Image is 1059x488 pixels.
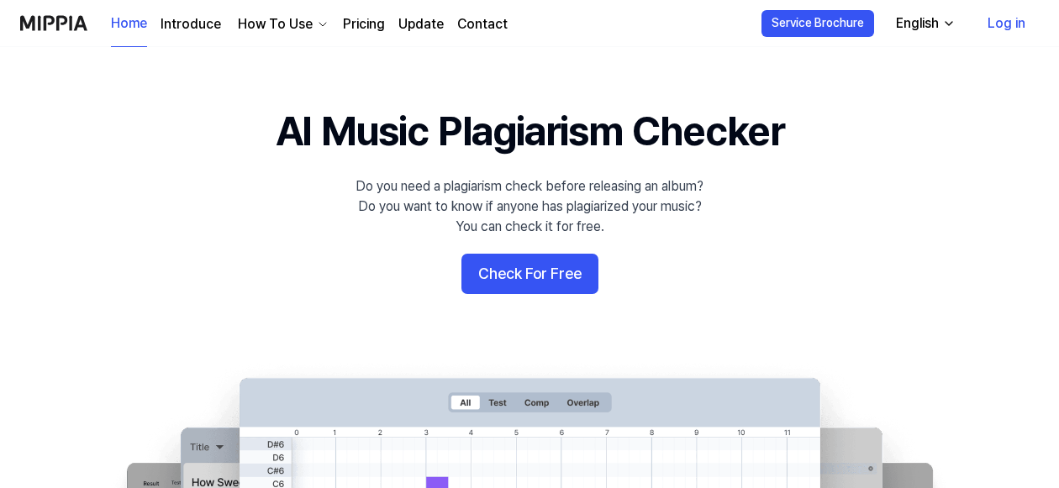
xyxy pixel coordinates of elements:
a: Contact [457,14,508,34]
button: Service Brochure [761,10,874,37]
div: How To Use [234,14,316,34]
button: How To Use [234,14,329,34]
a: Pricing [343,14,385,34]
div: Do you need a plagiarism check before releasing an album? Do you want to know if anyone has plagi... [356,176,703,237]
a: Introduce [161,14,221,34]
button: English [882,7,966,40]
div: English [893,13,942,34]
button: Check For Free [461,254,598,294]
h1: AI Music Plagiarism Checker [276,103,784,160]
a: Update [398,14,444,34]
a: Home [111,1,147,47]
